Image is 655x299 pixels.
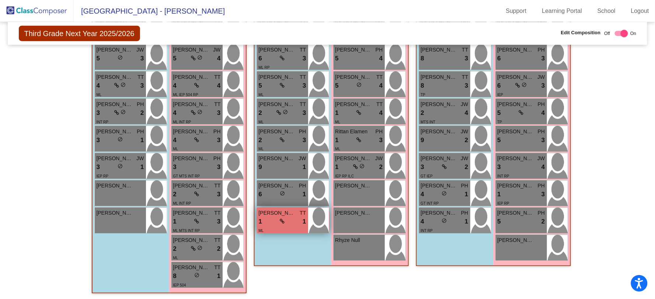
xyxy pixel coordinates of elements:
[376,128,383,136] span: PH
[259,73,296,81] span: [PERSON_NAME]
[498,210,534,217] span: [PERSON_NAME] [PERSON_NAME]
[173,54,177,63] span: 5
[303,163,306,172] span: 1
[217,136,220,145] span: 3
[465,190,468,200] span: 1
[541,54,545,63] span: 3
[300,46,306,54] span: TT
[214,101,220,108] span: TT
[214,237,220,245] span: TT
[538,182,545,190] span: PH
[541,136,545,145] span: 3
[217,217,220,227] span: 3
[118,55,123,60] span: do_not_disturb_alt
[259,101,296,108] span: [PERSON_NAME]
[173,101,210,108] span: [PERSON_NAME]
[213,46,220,54] span: JW
[173,128,210,136] span: [PERSON_NAME]
[538,46,545,54] span: PH
[498,108,501,118] span: 5
[421,54,424,63] span: 8
[137,73,144,81] span: TT
[121,109,126,115] span: do_not_disturb_alt
[335,237,372,245] span: Rhyze Null
[541,217,545,227] span: 2
[421,210,458,217] span: [PERSON_NAME]
[465,163,468,172] span: 2
[360,164,365,169] span: do_not_disturb_alt
[421,136,424,145] span: 9
[97,101,133,108] span: [PERSON_NAME]
[136,155,144,163] span: JW
[173,120,191,124] span: ML INT RP
[498,101,534,108] span: [PERSON_NAME]
[379,163,383,172] span: 2
[605,30,610,37] span: Off
[299,128,306,136] span: PH
[538,128,545,136] span: PH
[136,46,144,54] span: JW
[97,182,133,190] span: [PERSON_NAME]
[280,191,285,196] span: do_not_disturb_alt
[137,128,144,136] span: PH
[74,5,225,17] span: [GEOGRAPHIC_DATA] - [PERSON_NAME]
[97,108,100,118] span: 3
[300,73,306,81] span: TT
[214,210,220,217] span: TT
[421,93,426,97] span: TP
[335,210,372,217] span: [PERSON_NAME] Holiday
[335,175,354,179] span: IEP RP ILC
[303,108,306,118] span: 3
[217,163,220,172] span: 3
[259,108,262,118] span: 2
[303,81,306,91] span: 3
[173,245,177,254] span: 2
[498,73,534,81] span: [PERSON_NAME] [PERSON_NAME]
[217,108,220,118] span: 3
[259,54,262,63] span: 6
[376,46,383,54] span: PH
[498,120,502,124] span: TP
[379,108,383,118] span: 4
[421,81,424,91] span: 8
[498,217,501,227] span: 5
[259,128,296,136] span: [PERSON_NAME]
[461,182,468,190] span: PH
[498,190,501,200] span: 1
[283,109,288,115] span: do_not_disturb_alt
[498,237,534,245] span: [PERSON_NAME]
[173,210,210,217] span: [PERSON_NAME]
[442,218,447,224] span: do_not_disturb_alt
[462,73,468,81] span: TT
[461,155,468,163] span: JW
[379,81,383,91] span: 4
[335,73,372,81] span: [PERSON_NAME] [PERSON_NAME]
[541,190,545,200] span: 3
[118,137,123,142] span: do_not_disturb_alt
[300,210,306,217] span: TT
[335,108,339,118] span: 1
[541,108,545,118] span: 4
[97,54,100,63] span: 5
[303,136,306,145] span: 3
[259,147,264,151] span: ML
[217,54,220,63] span: 4
[173,217,177,227] span: 1
[421,182,458,190] span: [PERSON_NAME]
[522,82,527,87] span: do_not_disturb_alt
[356,82,362,87] span: do_not_disturb_alt
[259,210,296,217] span: [PERSON_NAME]
[379,54,383,63] span: 4
[97,93,102,97] span: ML
[173,182,210,190] span: [PERSON_NAME]
[173,81,177,91] span: 4
[421,108,424,118] span: 2
[137,101,144,108] span: PH
[97,73,133,81] span: [PERSON_NAME]
[140,136,144,145] span: 1
[335,46,372,54] span: [PERSON_NAME]
[259,93,264,97] span: ML
[498,46,534,54] span: [PERSON_NAME] [PERSON_NAME]
[198,109,203,115] span: do_not_disturb_alt
[140,108,144,118] span: 2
